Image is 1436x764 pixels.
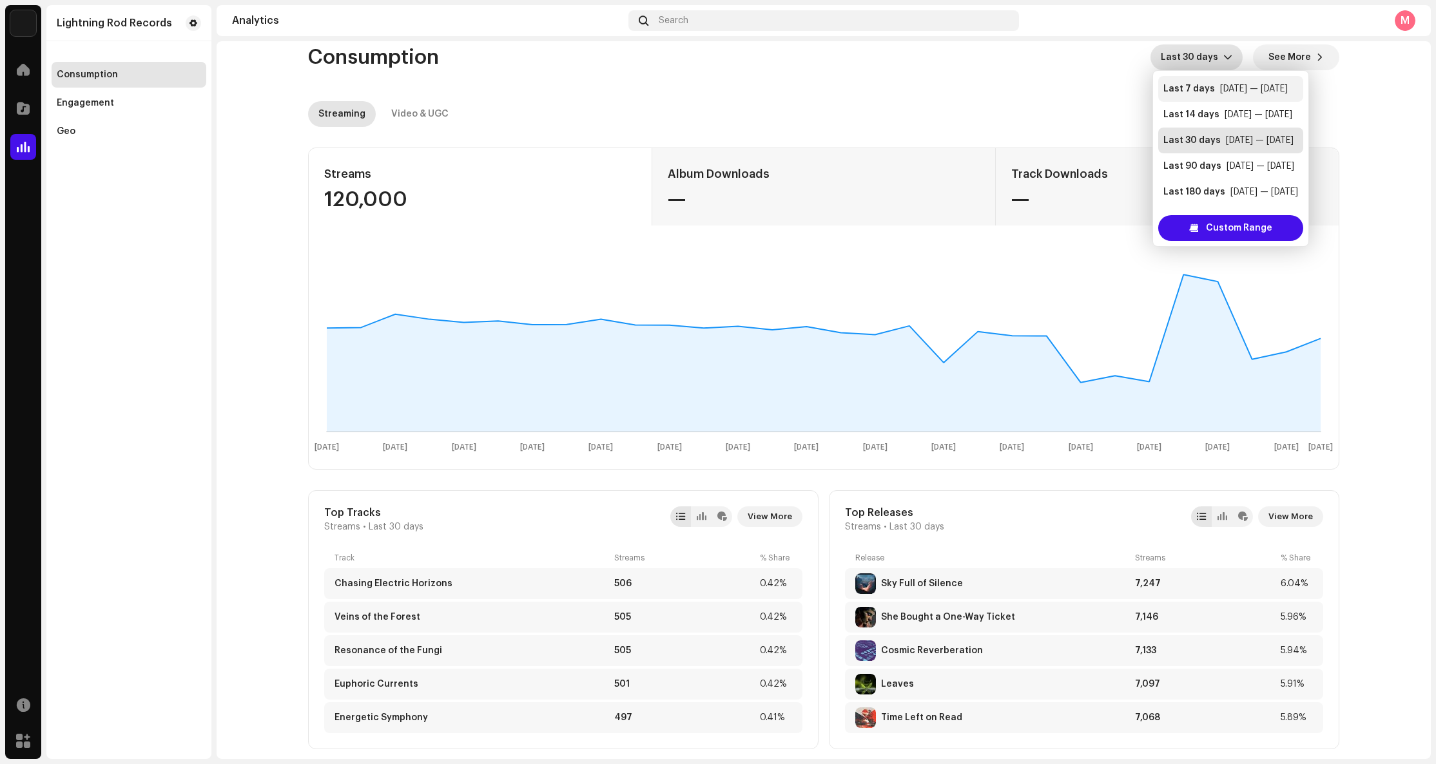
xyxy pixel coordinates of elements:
div: Geo [57,126,75,137]
div: 505 [614,612,755,622]
div: 497 [614,712,755,723]
text: [DATE] [452,443,476,452]
div: [DATE] — [DATE] [1226,134,1294,147]
text: [DATE] [1069,443,1093,452]
li: Last 90 days [1158,153,1303,179]
span: Streams [845,522,881,532]
div: Track [335,553,609,563]
div: Euphoric Currents [335,679,418,689]
li: Last 14 days [1158,102,1303,128]
div: Energetic Symphony [335,712,428,723]
div: 0.42% [760,612,792,622]
span: Last 30 days [369,522,423,532]
span: View More [1268,504,1313,530]
text: [DATE] [794,443,819,452]
text: [DATE] [863,443,888,452]
div: 7,146 [1135,612,1276,622]
div: Last 30 days [1163,134,1221,147]
span: Consumption [308,44,439,70]
img: E1AD650F-6F07-4457-A85E-B1AA4735579A [855,674,876,694]
re-m-nav-item: Consumption [52,62,206,88]
div: Top Tracks [324,506,423,519]
div: 120,000 [324,189,636,210]
li: Last 365 days [1158,205,1303,231]
text: [DATE] [1308,443,1333,452]
li: Last 7 days [1158,76,1303,102]
div: 0.42% [760,578,792,589]
button: View More [1258,506,1323,527]
div: Last 7 days [1163,82,1215,95]
text: [DATE] [1274,443,1299,452]
text: [DATE] [383,443,407,452]
div: 0.41% [760,712,792,723]
div: 6.04% [1281,578,1313,589]
button: See More [1253,44,1339,70]
span: View More [748,504,792,530]
div: Resonance of the Fungi [335,645,442,656]
div: dropdown trigger [1223,44,1232,70]
div: 5.96% [1281,612,1313,622]
div: M [1395,10,1415,31]
div: Album Downloads [668,164,980,184]
span: Custom Range [1206,215,1272,241]
div: 5.89% [1281,712,1313,723]
div: 7,247 [1135,578,1276,589]
text: [DATE] [1000,443,1024,452]
li: Last 180 days [1158,179,1303,205]
div: [DATE] — [DATE] [1220,82,1288,95]
re-m-nav-item: Engagement [52,90,206,116]
span: See More [1268,44,1311,70]
img: EF5F73F9-D0AF-4891-A4B5-83AA753C9AE3 [855,607,876,627]
div: [DATE] — [DATE] [1230,186,1298,198]
div: Last 180 days [1163,186,1225,198]
text: [DATE] [931,443,956,452]
div: Release [855,553,1130,563]
div: [DATE] — [DATE] [1225,108,1292,121]
div: Streams [614,553,755,563]
div: Engagement [57,98,114,108]
div: 5.94% [1281,645,1313,656]
re-m-nav-item: Geo [52,119,206,144]
text: [DATE] [315,443,339,452]
span: Last 30 days [1161,44,1223,70]
text: [DATE] [657,443,682,452]
text: [DATE] [520,443,545,452]
img: B9026EDA-0EF1-4BC6-A3F5-310C10FDE099 [855,707,876,728]
div: Chasing Electric Horizons [335,578,452,589]
div: Veins of the Forest [335,612,420,622]
div: — [1011,189,1323,210]
img: 365FAFA5-BEE0-4C4B-A299-57AE14774263 [855,640,876,661]
div: Video & UGC [391,101,449,127]
span: Streams [324,522,360,532]
div: Consumption [57,70,118,80]
div: Time Left on Read [881,712,962,723]
span: Search [659,15,688,26]
div: Last 14 days [1163,108,1219,121]
div: — [668,189,980,210]
div: 505 [614,645,755,656]
ul: Option List [1153,71,1308,236]
span: Last 30 days [889,522,944,532]
div: Leaves [881,679,914,689]
text: [DATE] [1205,443,1230,452]
img: 3B2FA11F-36E8-42B9-9B73-B8A2F90B1A0F [855,573,876,594]
text: [DATE] [588,443,613,452]
div: 7,133 [1135,645,1276,656]
div: Analytics [232,15,623,26]
div: Lightning Rod Records [57,18,172,28]
div: Sky Full of Silence [881,578,963,589]
div: 7,097 [1135,679,1276,689]
div: % Share [760,553,792,563]
div: 5.91% [1281,679,1313,689]
text: [DATE] [1137,443,1161,452]
img: c1aec8e0-cc53-42f4-96df-0a0a8a61c953 [10,10,36,36]
div: Last 90 days [1163,160,1221,173]
div: She Bought a One-Way Ticket [881,612,1015,622]
button: View More [737,506,802,527]
div: 7,068 [1135,712,1276,723]
span: • [884,522,887,532]
div: Streams [324,164,636,184]
div: Streams [1135,553,1276,563]
div: 0.42% [760,645,792,656]
div: Cosmic Reverberation [881,645,983,656]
